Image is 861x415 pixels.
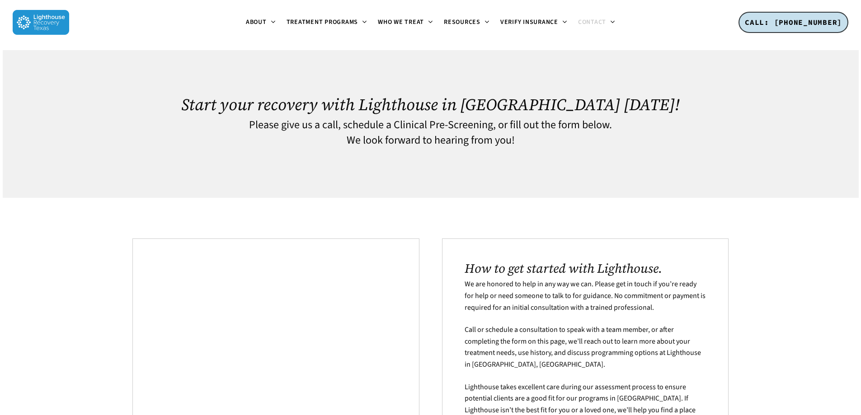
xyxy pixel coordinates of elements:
[495,19,573,26] a: Verify Insurance
[465,279,706,312] span: We are honored to help in any way we can. Please get in touch if you’re ready for help or need so...
[132,119,729,131] h4: Please give us a call, schedule a Clinical Pre-Screening, or fill out the form below.
[739,12,848,33] a: CALL: [PHONE_NUMBER]
[132,95,729,114] h1: Start your recovery with Lighthouse in [GEOGRAPHIC_DATA] [DATE]!
[281,19,373,26] a: Treatment Programs
[465,261,706,275] h2: How to get started with Lighthouse.
[240,19,281,26] a: About
[745,18,842,27] span: CALL: [PHONE_NUMBER]
[287,18,358,27] span: Treatment Programs
[465,324,706,381] p: Call or schedule a consultation to speak with a team member, or after completing the form on this...
[438,19,495,26] a: Resources
[444,18,480,27] span: Resources
[573,19,621,26] a: Contact
[246,18,267,27] span: About
[500,18,558,27] span: Verify Insurance
[132,135,729,146] h4: We look forward to hearing from you!
[578,18,606,27] span: Contact
[13,10,69,35] img: Lighthouse Recovery Texas
[378,18,424,27] span: Who We Treat
[372,19,438,26] a: Who We Treat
